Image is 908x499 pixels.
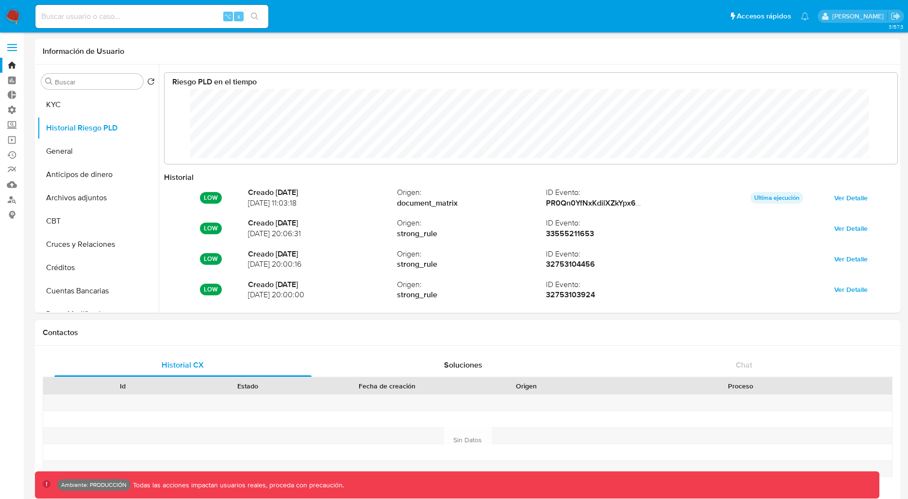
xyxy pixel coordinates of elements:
[224,12,231,21] span: ⌥
[834,191,868,205] span: Ver Detalle
[131,481,344,490] p: Todas las acciones impactan usuarios reales, proceda con precaución.
[317,381,457,391] div: Fecha de creación
[834,283,868,296] span: Ver Detalle
[162,359,204,370] span: Historial CX
[200,192,222,204] p: LOW
[37,303,159,326] button: Datos Modificados
[37,163,159,186] button: Anticipos de dinero
[248,187,397,198] strong: Creado [DATE]
[248,290,397,300] span: [DATE] 20:00:00
[200,284,222,295] p: LOW
[827,190,875,206] button: Ver Detalle
[45,78,53,85] button: Buscar
[546,228,594,239] strong: 33555211653
[248,218,397,228] strong: Creado [DATE]
[397,249,546,259] span: Origen :
[245,10,264,23] button: search-icon
[172,76,257,87] strong: Riesgo PLD en el tiempo
[37,140,159,163] button: General
[61,483,127,487] p: Ambiente: PRODUCCIÓN
[55,78,139,86] input: Buscar
[37,209,159,233] button: CBT
[37,186,159,209] button: Archivos adjuntos
[248,249,397,259] strong: Creado [DATE]
[737,11,791,21] span: Accesos rápidos
[37,116,159,140] button: Historial Riesgo PLD
[37,233,159,256] button: Cruces y Relaciones
[397,290,546,300] strong: strong_rule
[750,192,803,204] p: Ultima ejecución
[192,381,304,391] div: Estado
[43,47,124,56] h1: Información de Usuario
[736,359,752,370] span: Chat
[397,187,546,198] span: Origen :
[546,187,695,198] span: ID Evento :
[827,282,875,297] button: Ver Detalle
[546,258,595,270] strong: 32753104456
[834,222,868,235] span: Ver Detalle
[827,221,875,236] button: Ver Detalle
[546,279,695,290] span: ID Evento :
[43,328,892,338] h1: Contactos
[827,251,875,267] button: Ver Detalle
[248,279,397,290] strong: Creado [DATE]
[891,11,901,21] a: Salir
[397,279,546,290] span: Origen :
[834,252,868,266] span: Ver Detalle
[200,253,222,265] p: LOW
[237,12,240,21] span: s
[832,12,887,21] p: david.garay@mercadolibre.com.co
[546,289,595,300] strong: 32753103924
[546,249,695,259] span: ID Evento :
[37,279,159,303] button: Cuentas Bancarias
[200,223,222,234] p: LOW
[397,228,546,239] strong: strong_rule
[397,218,546,228] span: Origen :
[37,256,159,279] button: Créditos
[67,381,179,391] div: Id
[147,78,155,88] button: Volver al orden por defecto
[37,93,159,116] button: KYC
[397,259,546,270] strong: strong_rule
[397,198,546,209] strong: document_matrix
[248,259,397,270] span: [DATE] 20:00:16
[35,10,268,23] input: Buscar usuario o caso...
[248,198,397,209] span: [DATE] 11:03:18
[470,381,582,391] div: Origen
[248,228,397,239] span: [DATE] 20:06:31
[595,381,885,391] div: Proceso
[801,12,809,20] a: Notificaciones
[164,172,194,183] strong: Historial
[444,359,482,370] span: Soluciones
[546,218,695,228] span: ID Evento :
